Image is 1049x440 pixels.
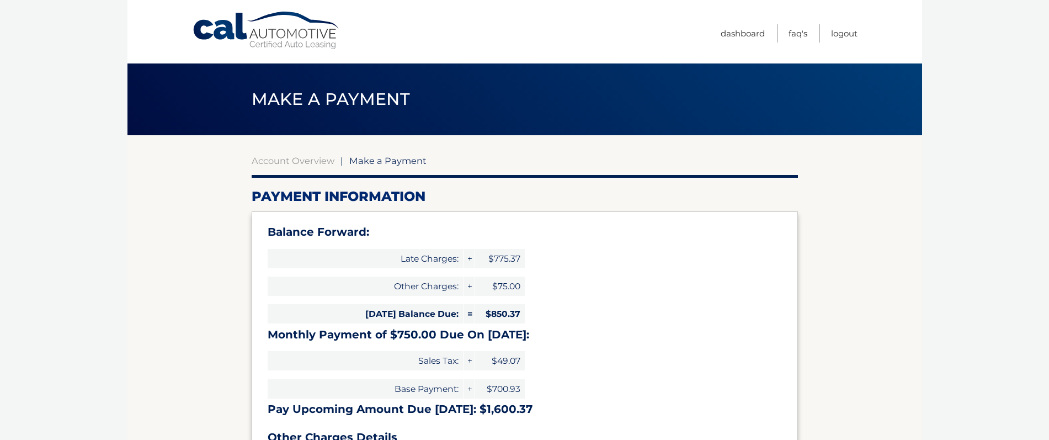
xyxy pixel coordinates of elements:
span: $775.37 [475,249,525,268]
h2: Payment Information [252,188,798,205]
span: Make a Payment [349,155,427,166]
a: Account Overview [252,155,334,166]
span: $75.00 [475,277,525,296]
span: + [464,351,475,370]
span: $850.37 [475,304,525,324]
span: [DATE] Balance Due: [268,304,463,324]
span: = [464,304,475,324]
a: Dashboard [721,24,765,43]
a: FAQ's [789,24,807,43]
span: $49.07 [475,351,525,370]
span: Make a Payment [252,89,410,109]
span: + [464,249,475,268]
span: Base Payment: [268,379,463,399]
span: Sales Tax: [268,351,463,370]
h3: Monthly Payment of $750.00 Due On [DATE]: [268,328,782,342]
a: Logout [831,24,858,43]
span: | [340,155,343,166]
span: Late Charges: [268,249,463,268]
span: + [464,277,475,296]
h3: Pay Upcoming Amount Due [DATE]: $1,600.37 [268,402,782,416]
a: Cal Automotive [192,11,341,50]
h3: Balance Forward: [268,225,782,239]
span: $700.93 [475,379,525,399]
span: + [464,379,475,399]
span: Other Charges: [268,277,463,296]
